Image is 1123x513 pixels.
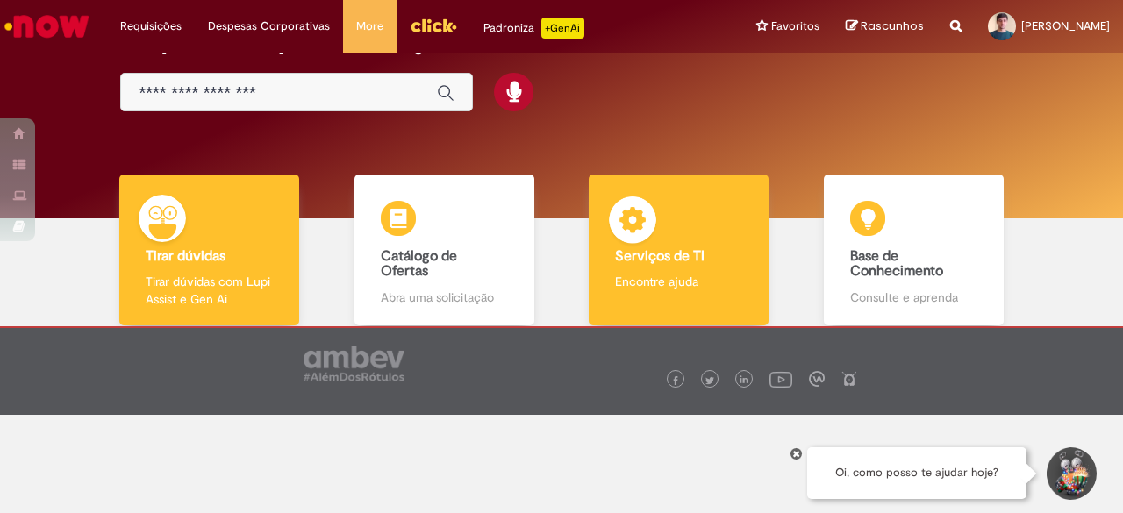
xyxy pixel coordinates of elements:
p: +GenAi [541,18,584,39]
a: Tirar dúvidas Tirar dúvidas com Lupi Assist e Gen Ai [92,175,327,326]
img: logo_footer_youtube.png [769,367,792,390]
b: Base de Conhecimento [850,247,943,281]
a: Catálogo de Ofertas Abra uma solicitação [327,175,562,326]
p: Consulte e aprenda [850,289,977,306]
a: Base de Conhecimento Consulte e aprenda [797,175,1032,326]
span: More [356,18,383,35]
h2: O que você procura hoje? [120,24,1002,54]
img: logo_footer_twitter.png [705,376,714,385]
img: click_logo_yellow_360x200.png [410,12,457,39]
img: logo_footer_naosei.png [841,371,857,387]
img: logo_footer_workplace.png [809,371,825,387]
span: Despesas Corporativas [208,18,330,35]
b: Tirar dúvidas [146,247,225,265]
a: Rascunhos [846,18,924,35]
img: logo_footer_ambev_rotulo_gray.png [304,346,404,381]
button: Iniciar Conversa de Suporte [1044,447,1097,500]
span: Requisições [120,18,182,35]
span: Favoritos [771,18,819,35]
b: Catálogo de Ofertas [381,247,457,281]
p: Tirar dúvidas com Lupi Assist e Gen Ai [146,273,273,308]
p: Encontre ajuda [615,273,742,290]
img: ServiceNow [2,9,92,44]
div: Padroniza [483,18,584,39]
img: logo_footer_linkedin.png [740,375,748,386]
p: Abra uma solicitação [381,289,508,306]
span: Rascunhos [861,18,924,34]
img: logo_footer_facebook.png [671,376,680,385]
div: Oi, como posso te ajudar hoje? [807,447,1026,499]
b: Serviços de TI [615,247,705,265]
a: Serviços de TI Encontre ajuda [561,175,797,326]
span: [PERSON_NAME] [1021,18,1110,33]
